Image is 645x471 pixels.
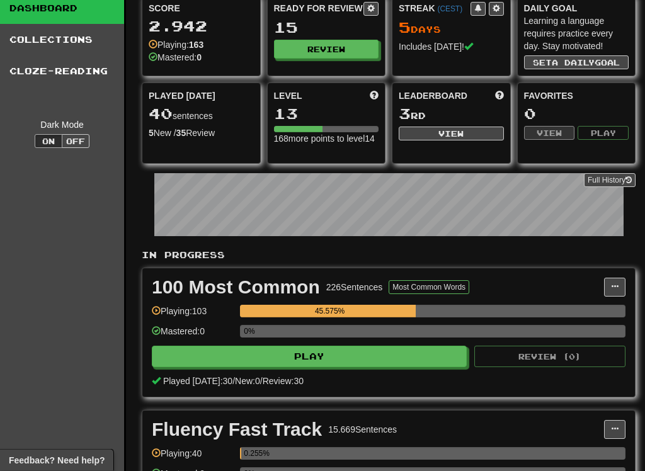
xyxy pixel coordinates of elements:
div: Fluency Fast Track [152,421,322,440]
div: 45.575% [244,305,416,318]
div: 0 [524,106,629,122]
span: Review: 30 [263,377,304,387]
a: Full History [584,174,636,188]
div: sentences [149,106,254,123]
strong: 5 [149,128,154,139]
div: Day s [399,20,504,37]
span: a daily [552,59,595,67]
button: View [524,127,575,140]
div: 13 [274,106,379,122]
button: Review [274,40,379,59]
div: New / Review [149,127,254,140]
span: Played [DATE]: 30 [163,377,232,387]
div: Playing: [149,39,203,52]
div: Includes [DATE]! [399,41,504,54]
button: Play [578,127,629,140]
a: (CEST) [437,5,462,14]
div: Score [149,3,254,15]
span: 40 [149,105,173,123]
button: Off [62,135,89,149]
div: 2.942 [149,19,254,35]
span: Leaderboard [399,90,467,103]
div: Favorites [524,90,629,103]
div: rd [399,106,504,123]
span: 3 [399,105,411,123]
div: Streak [399,3,471,15]
span: / [260,377,263,387]
div: Playing: 103 [152,305,234,326]
div: 168 more points to level 14 [274,133,379,145]
button: Review (0) [474,346,625,368]
span: 5 [399,19,411,37]
div: 15.669 Sentences [328,424,397,436]
span: New: 0 [235,377,260,387]
div: Playing: 40 [152,448,234,468]
span: Score more points to level up [370,90,379,103]
span: Played [DATE] [149,90,215,103]
strong: 0 [197,53,202,63]
strong: 35 [176,128,186,139]
button: Seta dailygoal [524,56,629,70]
span: / [232,377,235,387]
button: View [399,127,504,141]
div: Ready for Review [274,3,364,15]
button: Play [152,346,467,368]
button: On [35,135,62,149]
div: Mastered: 0 [152,326,234,346]
div: Mastered: [149,52,202,64]
div: 226 Sentences [326,281,383,294]
div: 15 [274,20,379,36]
div: 100 Most Common [152,278,320,297]
span: Level [274,90,302,103]
span: Open feedback widget [9,454,105,467]
span: This week in points, UTC [495,90,504,103]
div: Learning a language requires practice every day. Stay motivated! [524,15,629,53]
div: Dark Mode [9,119,115,132]
button: Most Common Words [389,281,469,295]
p: In Progress [142,249,636,262]
strong: 163 [189,40,203,50]
div: Daily Goal [524,3,629,15]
